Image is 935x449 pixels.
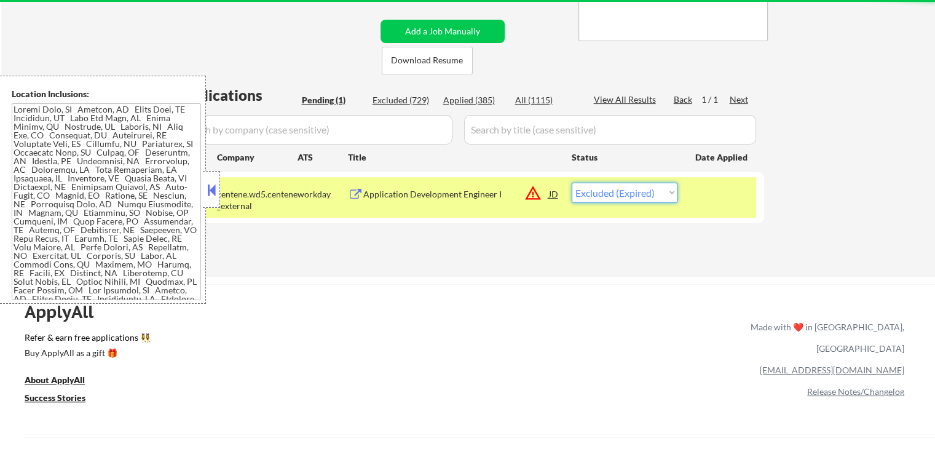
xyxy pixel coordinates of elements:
[298,188,348,201] div: workday
[363,188,549,201] div: Application Development Engineer I
[25,349,148,357] div: Buy ApplyAll as a gift 🎁
[382,47,473,74] button: Download Resume
[524,185,542,202] button: warning_amber
[572,146,677,168] div: Status
[25,375,85,385] u: About ApplyAll
[217,151,298,164] div: Company
[25,391,102,407] a: Success Stories
[302,94,363,106] div: Pending (1)
[701,93,730,106] div: 1 / 1
[674,93,693,106] div: Back
[594,93,660,106] div: View All Results
[25,333,494,346] a: Refer & earn free applications 👯‍♀️
[760,365,904,375] a: [EMAIL_ADDRESS][DOMAIN_NAME]
[807,386,904,397] a: Release Notes/Changelog
[176,88,298,103] div: Applications
[373,94,434,106] div: Excluded (729)
[464,115,756,145] input: Search by title (case sensitive)
[348,151,560,164] div: Title
[746,316,904,359] div: Made with ❤️ in [GEOGRAPHIC_DATA], [GEOGRAPHIC_DATA]
[176,115,452,145] input: Search by company (case sensitive)
[695,151,749,164] div: Date Applied
[25,373,102,389] a: About ApplyAll
[12,88,201,100] div: Location Inclusions:
[25,346,148,362] a: Buy ApplyAll as a gift 🎁
[515,94,577,106] div: All (1115)
[298,151,348,164] div: ATS
[25,301,108,322] div: ApplyAll
[730,93,749,106] div: Next
[25,392,85,403] u: Success Stories
[548,183,560,205] div: JD
[217,188,298,212] div: centene.wd5.centene_external
[381,20,505,43] button: Add a Job Manually
[443,94,505,106] div: Applied (385)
